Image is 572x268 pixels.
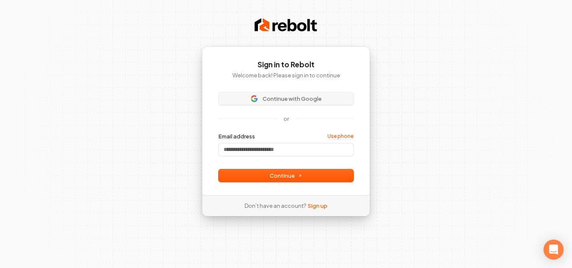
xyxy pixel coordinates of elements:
a: Sign up [308,202,327,209]
h1: Sign in to Rebolt [219,60,353,70]
label: Email address [219,133,255,140]
p: or [283,115,289,123]
div: Open Intercom Messenger [544,240,564,260]
span: Continue [270,172,302,179]
p: Welcome back! Please sign in to continue [219,71,353,79]
button: Sign in with GoogleContinue with Google [219,92,353,105]
span: Continue with Google [263,95,322,102]
a: Use phone [327,133,353,140]
span: Don’t have an account? [245,202,306,209]
button: Continue [219,169,353,182]
img: Sign in with Google [251,95,258,102]
img: Rebolt Logo [255,17,317,33]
